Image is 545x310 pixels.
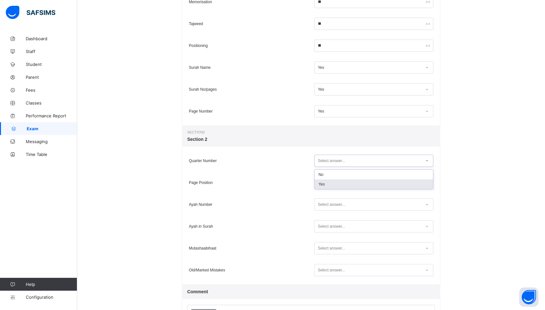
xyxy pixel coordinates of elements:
span: Parent [26,75,77,80]
img: safsims [6,6,55,19]
span: Staff [26,49,77,54]
span: Surah No/pages [189,87,217,92]
span: Surah Name [189,65,210,70]
span: Help [26,282,77,287]
span: Performance Report [26,113,77,118]
div: Yes [318,87,421,92]
div: Yes [315,179,433,189]
span: Page Position [189,180,213,185]
div: Yes [318,109,421,114]
span: Student [26,62,77,67]
span: Tajweed [189,22,203,26]
span: Ayah in Surah [189,224,213,229]
span: Section 2 [187,137,435,142]
span: Dashboard [26,36,77,41]
span: Ayah Number [189,202,212,207]
div: Yes [318,65,421,70]
span: Positioning [189,43,208,48]
div: Select answer... [318,155,345,167]
span: Configuration [26,295,77,300]
span: Quarter Number [189,159,217,163]
span: Mutashaabihaat [189,246,216,251]
div: Select answer... [318,242,345,254]
button: Open asap [519,287,539,307]
span: Section 2 [187,130,435,134]
span: Fees [26,87,77,93]
span: Page Number [189,109,213,114]
span: Comment [187,289,435,294]
span: Exam [27,126,77,131]
div: Select answer... [318,264,345,276]
span: Messaging [26,139,77,144]
span: Time Table [26,152,77,157]
div: No [315,170,433,179]
div: Select answer... [318,198,345,211]
span: Old/Marked Mistakes [189,268,225,272]
span: Classes [26,100,77,105]
div: Select answer... [318,220,345,233]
